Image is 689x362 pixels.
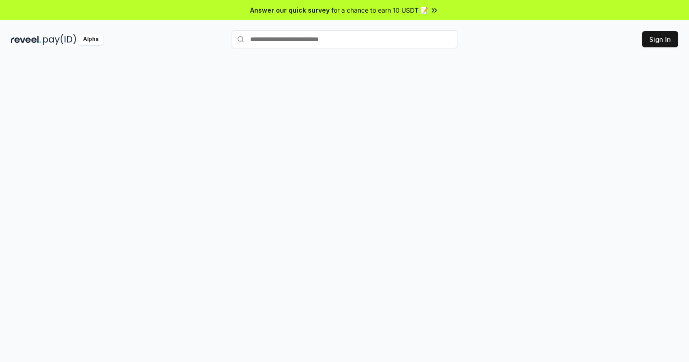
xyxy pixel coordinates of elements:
img: reveel_dark [11,34,41,45]
img: pay_id [43,34,76,45]
div: Alpha [78,34,103,45]
span: for a chance to earn 10 USDT 📝 [331,5,428,15]
button: Sign In [642,31,678,47]
span: Answer our quick survey [250,5,330,15]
